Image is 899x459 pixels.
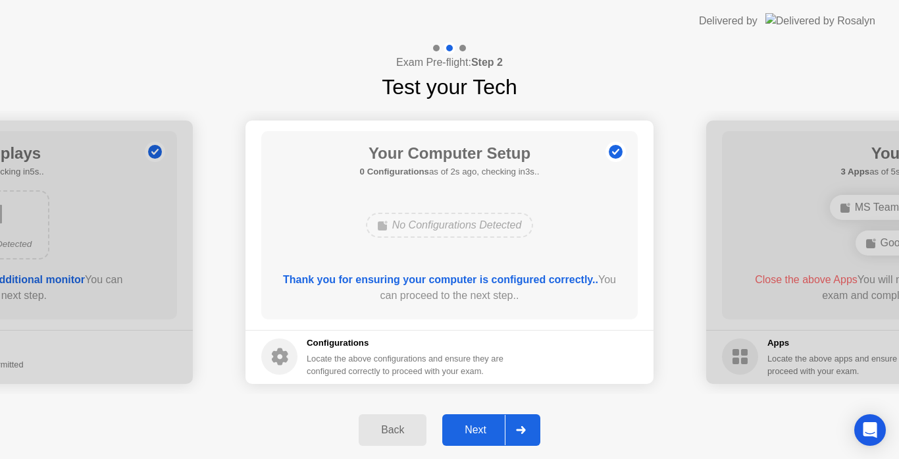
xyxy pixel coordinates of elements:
h4: Exam Pre-flight: [396,55,503,70]
b: Thank you for ensuring your computer is configured correctly.. [283,274,598,285]
div: No Configurations Detected [366,213,534,238]
img: Delivered by Rosalyn [765,13,875,28]
b: 0 Configurations [360,167,429,176]
div: Delivered by [699,13,758,29]
b: Step 2 [471,57,503,68]
button: Next [442,414,540,446]
div: Open Intercom Messenger [854,414,886,446]
div: Locate the above configurations and ensure they are configured correctly to proceed with your exam. [307,352,506,377]
div: Next [446,424,505,436]
h1: Your Computer Setup [360,142,540,165]
h5: as of 2s ago, checking in3s.. [360,165,540,178]
button: Back [359,414,426,446]
div: Back [363,424,423,436]
div: You can proceed to the next step.. [280,272,619,304]
h5: Configurations [307,337,506,350]
h1: Test your Tech [382,71,517,103]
